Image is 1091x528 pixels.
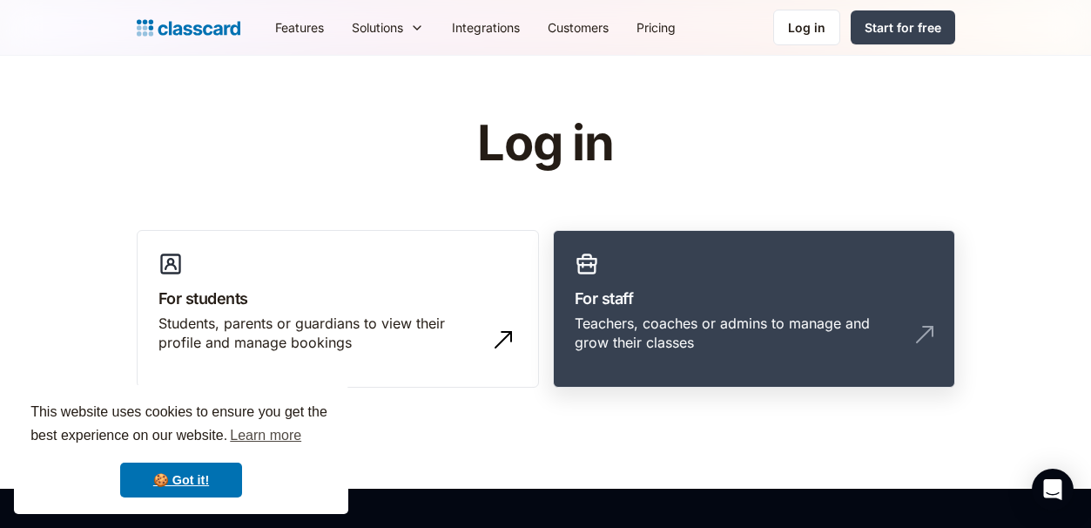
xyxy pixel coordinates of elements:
a: learn more about cookies [227,423,304,449]
a: home [137,16,240,40]
h1: Log in [269,117,822,171]
div: Teachers, coaches or admins to manage and grow their classes [575,314,899,353]
h3: For staff [575,287,933,310]
div: Students, parents or guardians to view their profile and manage bookings [158,314,482,353]
div: Solutions [338,8,438,47]
a: Customers [534,8,623,47]
h3: For students [158,287,517,310]
div: Start for free [865,18,941,37]
a: Features [261,8,338,47]
div: Solutions [352,18,403,37]
div: cookieconsent [14,385,348,514]
a: Log in [773,10,840,45]
span: This website uses cookies to ensure you get the best experience on our website. [30,402,332,449]
a: Integrations [438,8,534,47]
div: Log in [788,18,825,37]
a: Start for free [851,10,955,44]
div: Open Intercom Messenger [1032,469,1074,511]
a: For staffTeachers, coaches or admins to manage and grow their classes [553,230,955,389]
a: Pricing [623,8,690,47]
a: dismiss cookie message [120,463,242,498]
a: For studentsStudents, parents or guardians to view their profile and manage bookings [137,230,539,389]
